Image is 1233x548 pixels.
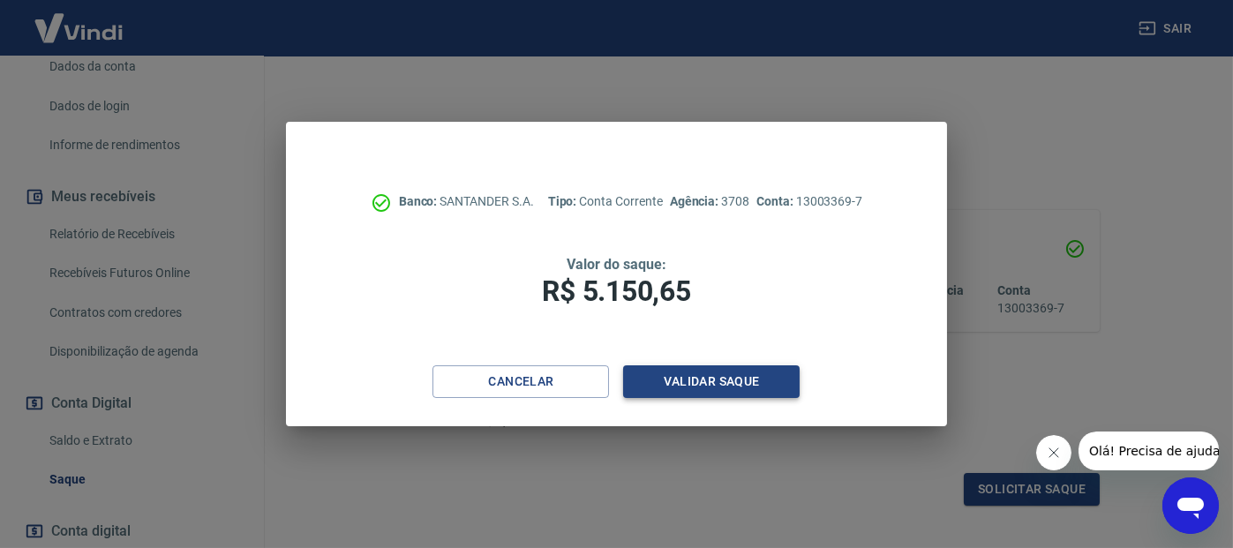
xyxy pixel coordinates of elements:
iframe: Botão para abrir a janela de mensagens [1162,477,1219,534]
span: Olá! Precisa de ajuda? [11,12,148,26]
span: Agência: [670,194,722,208]
p: Conta Corrente [548,192,663,211]
span: Banco: [399,194,440,208]
iframe: Mensagem da empresa [1079,432,1219,470]
iframe: Fechar mensagem [1036,435,1071,470]
span: Valor do saque: [567,256,665,273]
button: Cancelar [432,365,609,398]
button: Validar saque [623,365,800,398]
span: Conta: [756,194,796,208]
p: SANTANDER S.A. [399,192,534,211]
span: R$ 5.150,65 [542,274,690,308]
span: Tipo: [548,194,580,208]
p: 3708 [670,192,749,211]
p: 13003369-7 [756,192,862,211]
